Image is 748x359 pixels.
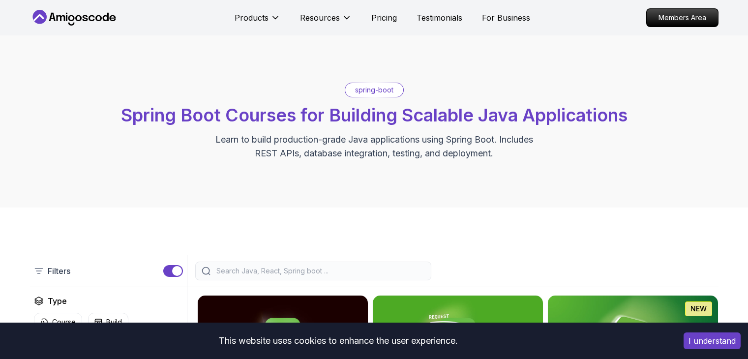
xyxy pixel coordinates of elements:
p: Course [52,317,76,327]
a: For Business [482,12,530,24]
p: Learn to build production-grade Java applications using Spring Boot. Includes REST APIs, database... [209,133,539,160]
button: Resources [300,12,352,31]
p: NEW [690,304,707,314]
a: Testimonials [417,12,462,24]
p: Filters [48,265,70,277]
input: Search Java, React, Spring boot ... [214,266,425,276]
p: spring-boot [355,85,393,95]
button: Accept cookies [684,332,741,349]
button: Build [88,313,128,331]
a: Pricing [371,12,397,24]
button: Products [235,12,280,31]
div: This website uses cookies to enhance the user experience. [7,330,669,352]
h2: Type [48,295,67,307]
button: Course [34,313,82,331]
p: Products [235,12,269,24]
p: Build [106,317,122,327]
p: Members Area [647,9,718,27]
a: Members Area [646,8,718,27]
span: Spring Boot Courses for Building Scalable Java Applications [121,104,628,126]
p: Resources [300,12,340,24]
